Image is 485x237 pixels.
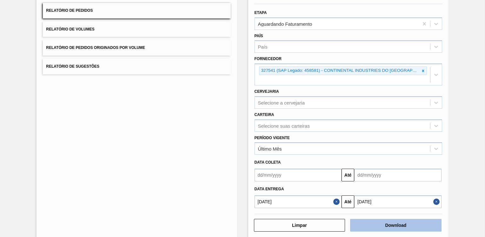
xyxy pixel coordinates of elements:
[342,195,354,208] button: Até
[433,195,442,208] button: Close
[255,136,290,140] label: Período Vigente
[258,21,312,26] div: Aguardando Faturamento
[255,195,342,208] input: dd/mm/yyyy
[43,40,230,56] button: Relatório de Pedidos Originados por Volume
[350,219,442,232] button: Download
[258,123,310,128] div: Selecione suas carteiras
[333,195,342,208] button: Close
[255,169,342,181] input: dd/mm/yyyy
[255,10,267,15] label: Etapa
[255,112,274,117] label: Carteira
[259,67,420,75] div: 327541 (SAP Legado: 458581) - CONTINENTAL INDUSTRIES DO [GEOGRAPHIC_DATA]
[354,169,442,181] input: dd/mm/yyyy
[258,44,268,50] div: País
[255,34,263,38] label: País
[255,187,284,191] span: Data entrega
[43,22,230,37] button: Relatório de Volumes
[258,146,282,152] div: Último Mês
[255,160,281,165] span: Data coleta
[354,195,442,208] input: dd/mm/yyyy
[46,64,99,69] span: Relatório de Sugestões
[255,89,279,94] label: Cervejaria
[255,57,282,61] label: Fornecedor
[254,219,345,232] button: Limpar
[43,59,230,74] button: Relatório de Sugestões
[258,100,305,105] div: Selecione a cervejaria
[342,169,354,181] button: Até
[46,27,94,31] span: Relatório de Volumes
[43,3,230,18] button: Relatório de Pedidos
[46,45,145,50] span: Relatório de Pedidos Originados por Volume
[46,8,93,13] span: Relatório de Pedidos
